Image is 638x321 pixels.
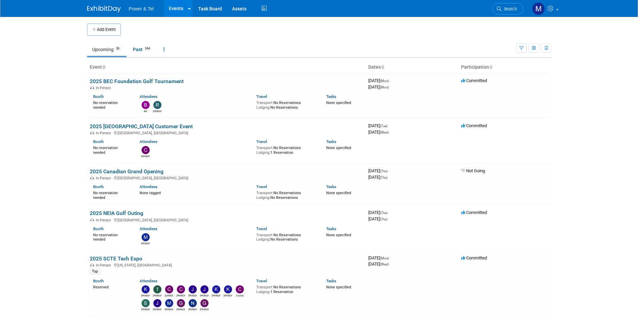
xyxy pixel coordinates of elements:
[153,109,161,113] div: Robert Zuzek
[368,168,389,173] span: [DATE]
[256,233,273,237] span: Transport:
[90,86,94,89] img: In-Person Event
[142,146,150,154] img: Chris Noora
[153,293,161,297] div: Tammy Pilkington
[87,6,121,12] img: ExhibitDay
[200,307,209,311] div: Greg Heard
[368,255,391,260] span: [DATE]
[93,279,104,283] a: Booth
[140,94,157,99] a: Attendees
[90,168,163,175] a: 2025 Canadian Grand Opening
[93,189,130,200] div: No reservation needed
[461,255,487,260] span: Committed
[114,46,121,51] span: 36
[93,99,130,110] div: No reservation needed
[177,299,185,307] img: Gus Vasilakis
[177,293,185,297] div: Collins O'Toole
[165,293,173,297] div: CHRISTEN Gowens
[368,130,389,135] span: [DATE]
[390,255,391,260] span: -
[142,285,150,293] img: Kevin Wilkes
[224,285,232,293] img: Kevin Heflin
[256,184,267,189] a: Travel
[141,154,150,158] div: Chris Noora
[368,123,389,128] span: [DATE]
[188,307,197,311] div: Nate Derbyshire
[489,64,492,70] a: Sort by Participation Type
[381,64,384,70] a: Sort by Start Date
[93,231,130,242] div: No reservation needed
[188,293,197,297] div: Jesse Clark
[380,176,387,179] span: (Thu)
[142,299,150,307] img: Scott Wisneski
[326,94,336,99] a: Tasks
[388,123,389,128] span: -
[380,211,387,215] span: (Thu)
[142,101,150,109] img: Bill Rinehardt
[140,226,157,231] a: Attendees
[256,290,270,294] span: Lodging:
[256,101,273,105] span: Transport:
[380,131,389,134] span: (Wed)
[380,256,389,260] span: (Mon)
[96,218,113,222] span: In-Person
[102,64,105,70] a: Sort by Event Name
[235,293,244,297] div: Charity Deaton
[256,285,273,289] span: Transport:
[380,217,387,221] span: (Thu)
[236,285,244,293] img: Charity Deaton
[256,189,316,200] div: No Reservations No Reservations
[326,146,351,150] span: None specified
[200,293,209,297] div: Jon Schatz
[380,79,389,83] span: (Mon)
[96,176,113,180] span: In-Person
[326,285,351,289] span: None specified
[368,210,389,215] span: [DATE]
[90,255,142,262] a: 2025 SCTE Tech Expo
[256,284,316,294] div: No Reservations 1 Reservation
[165,299,173,307] img: Mike Kruszewski
[87,43,126,56] a: Upcoming36
[96,263,113,267] span: In-Person
[200,299,209,307] img: Greg Heard
[200,285,209,293] img: Jon Schatz
[177,285,185,293] img: Collins O'Toole
[141,109,150,113] div: Bill Rinehardt
[256,237,270,242] span: Lodging:
[141,307,150,311] div: Scott Wisneski
[93,139,104,144] a: Booth
[388,210,389,215] span: -
[87,62,366,73] th: Event
[90,210,143,216] a: 2025 NEIA Golf Outing
[140,189,251,195] div: None tagged
[388,168,389,173] span: -
[256,191,273,195] span: Transport:
[90,262,363,267] div: [US_STATE], [GEOGRAPHIC_DATA]
[189,299,197,307] img: Nate Derbyshire
[390,78,391,83] span: -
[93,284,130,290] div: Reserved
[461,210,487,215] span: Committed
[326,139,336,144] a: Tasks
[90,269,100,275] div: Top
[368,261,389,266] span: [DATE]
[461,123,487,128] span: Committed
[90,218,94,221] img: In-Person Event
[532,2,545,15] img: Madalyn Bobbitt
[90,217,363,222] div: [GEOGRAPHIC_DATA], [GEOGRAPHIC_DATA]
[368,175,387,180] span: [DATE]
[93,94,104,99] a: Booth
[140,139,157,144] a: Attendees
[461,78,487,83] span: Committed
[461,168,485,173] span: Not Going
[256,105,270,110] span: Lodging:
[177,307,185,311] div: Gus Vasilakis
[380,124,387,128] span: (Tue)
[143,46,152,51] span: 364
[256,150,270,155] span: Lodging:
[141,241,150,245] div: Mike Brems
[129,6,154,11] span: Power & Tel
[128,43,157,56] a: Past364
[140,279,157,283] a: Attendees
[90,78,184,84] a: 2025 BEC Foundation Golf Tournament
